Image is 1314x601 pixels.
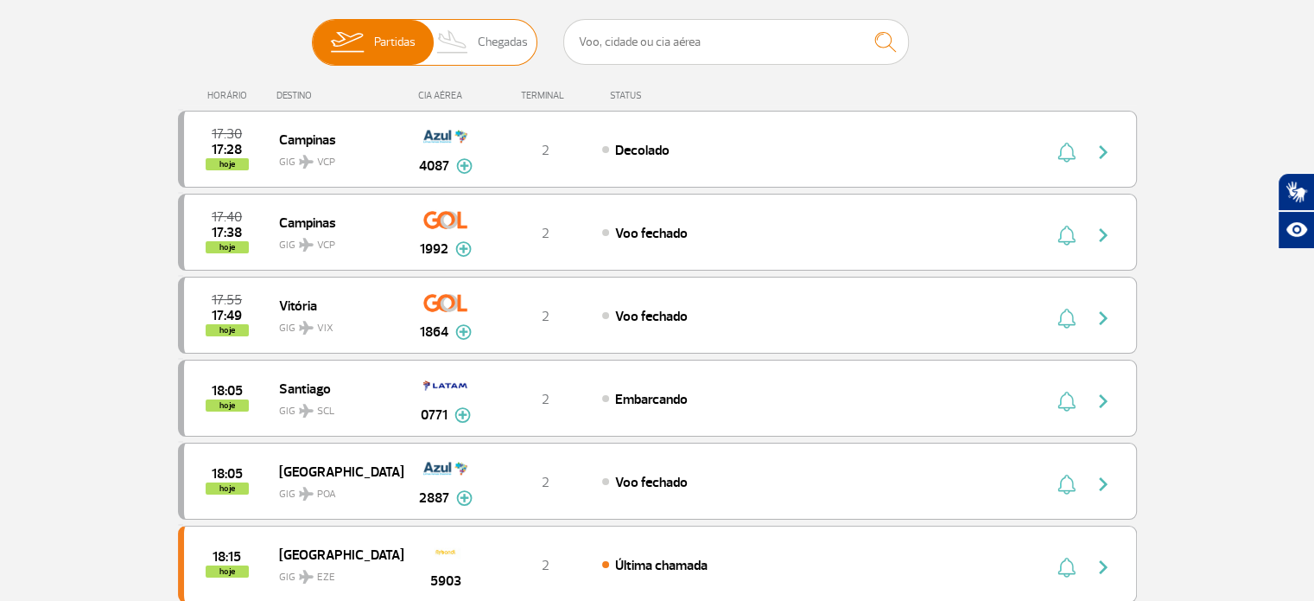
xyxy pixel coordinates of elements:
[279,460,390,483] span: [GEOGRAPHIC_DATA]
[279,311,390,336] span: GIG
[615,142,670,159] span: Decolado
[1093,142,1114,163] img: seta-direita-painel-voo.svg
[279,294,390,316] span: Vitória
[317,570,335,585] span: EZE
[454,407,471,423] img: mais-info-painel-voo.svg
[317,404,334,419] span: SCL
[279,145,390,170] span: GIG
[299,404,314,418] img: destiny_airplane.svg
[1057,142,1076,163] img: sino-painel-voo.svg
[563,19,909,65] input: Voo, cidade ou cia aérea
[1057,391,1076,412] img: sino-painel-voo.svg
[279,477,390,502] span: GIG
[212,144,242,156] span: 2025-08-27 17:28:00
[212,468,243,480] span: 2025-08-27 18:05:00
[615,474,688,491] span: Voo fechado
[299,321,314,335] img: destiny_airplane.svg
[1093,391,1114,412] img: seta-direita-painel-voo.svg
[542,391,549,408] span: 2
[542,474,549,491] span: 2
[374,20,416,65] span: Partidas
[478,20,528,65] span: Chegadas
[456,158,473,174] img: mais-info-painel-voo.svg
[276,90,403,101] div: DESTINO
[1093,557,1114,578] img: seta-direita-painel-voo.svg
[299,487,314,501] img: destiny_airplane.svg
[1057,557,1076,578] img: sino-painel-voo.svg
[615,391,688,408] span: Embarcando
[615,557,708,574] span: Última chamada
[279,211,390,233] span: Campinas
[1057,225,1076,246] img: sino-painel-voo.svg
[1057,308,1076,329] img: sino-painel-voo.svg
[299,570,314,584] img: destiny_airplane.svg
[206,566,249,578] span: hoje
[212,294,242,306] span: 2025-08-27 17:55:00
[455,324,472,340] img: mais-info-painel-voo.svg
[320,20,374,65] img: slider-embarque
[279,543,390,566] span: [GEOGRAPHIC_DATA]
[615,225,688,242] span: Voo fechado
[213,551,241,563] span: 2025-08-27 18:15:00
[420,239,448,259] span: 1992
[419,156,449,176] span: 4087
[430,571,461,591] span: 5903
[317,238,335,253] span: VCP
[1093,308,1114,329] img: seta-direita-painel-voo.svg
[299,155,314,169] img: destiny_airplane.svg
[601,90,742,101] div: STATUS
[212,385,243,397] span: 2025-08-27 18:05:00
[212,227,242,239] span: 2025-08-27 17:38:26
[1278,173,1314,211] button: Abrir tradutor de língua de sinais.
[212,310,242,322] span: 2025-08-27 17:49:34
[419,488,449,508] span: 2887
[279,394,390,419] span: GIG
[206,158,249,170] span: hoje
[542,557,549,574] span: 2
[212,128,242,140] span: 2025-08-27 17:30:00
[212,211,242,223] span: 2025-08-27 17:40:00
[206,241,249,253] span: hoje
[317,321,333,336] span: VIX
[279,228,390,253] span: GIG
[183,90,277,101] div: HORÁRIO
[206,400,249,412] span: hoje
[615,308,688,325] span: Voo fechado
[299,238,314,252] img: destiny_airplane.svg
[542,308,549,325] span: 2
[456,490,473,506] img: mais-info-painel-voo.svg
[489,90,601,101] div: TERMINAL
[542,225,549,242] span: 2
[206,324,249,336] span: hoje
[279,560,390,585] span: GIG
[403,90,489,101] div: CIA AÉREA
[206,483,249,495] span: hoje
[1093,474,1114,495] img: seta-direita-painel-voo.svg
[1278,211,1314,249] button: Abrir recursos assistivos.
[317,487,336,502] span: POA
[1057,474,1076,495] img: sino-painel-voo.svg
[455,241,472,257] img: mais-info-painel-voo.svg
[279,128,390,150] span: Campinas
[542,142,549,159] span: 2
[317,155,335,170] span: VCP
[1278,173,1314,249] div: Plugin de acessibilidade da Hand Talk.
[420,322,448,342] span: 1864
[421,405,448,425] span: 0771
[279,377,390,400] span: Santiago
[428,20,479,65] img: slider-desembarque
[1093,225,1114,246] img: seta-direita-painel-voo.svg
